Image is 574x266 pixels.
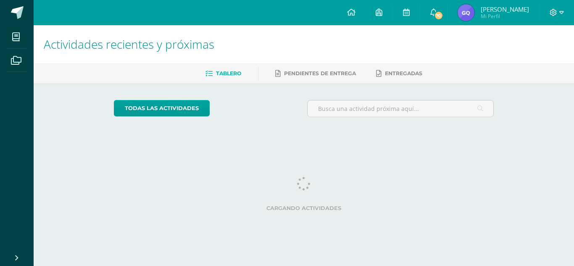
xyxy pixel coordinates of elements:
span: Pendientes de entrega [284,70,356,76]
span: Entregadas [385,70,422,76]
input: Busca una actividad próxima aquí... [308,100,494,117]
a: Tablero [205,67,241,80]
span: [PERSON_NAME] [481,5,529,13]
span: Mi Perfil [481,13,529,20]
a: todas las Actividades [114,100,210,116]
a: Entregadas [376,67,422,80]
img: c4e1e6a74f15871d685e5c2ec37da614.png [458,4,474,21]
span: 70 [434,11,443,20]
span: Actividades recientes y próximas [44,36,214,52]
a: Pendientes de entrega [275,67,356,80]
span: Tablero [216,70,241,76]
label: Cargando actividades [114,205,494,211]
